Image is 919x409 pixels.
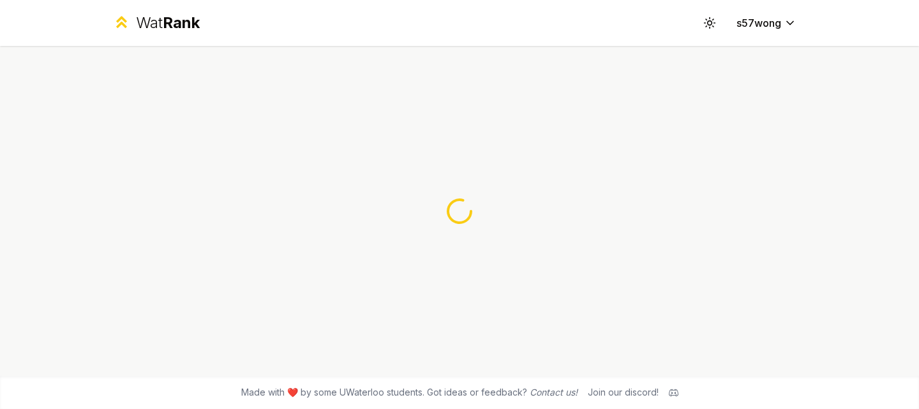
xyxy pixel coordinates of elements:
button: s57wong [726,11,807,34]
a: Contact us! [530,387,578,398]
span: Made with ❤️ by some UWaterloo students. Got ideas or feedback? [241,386,578,399]
div: Join our discord! [588,386,659,399]
a: WatRank [112,13,200,33]
span: s57wong [736,15,781,31]
div: Wat [136,13,200,33]
span: Rank [163,13,200,32]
